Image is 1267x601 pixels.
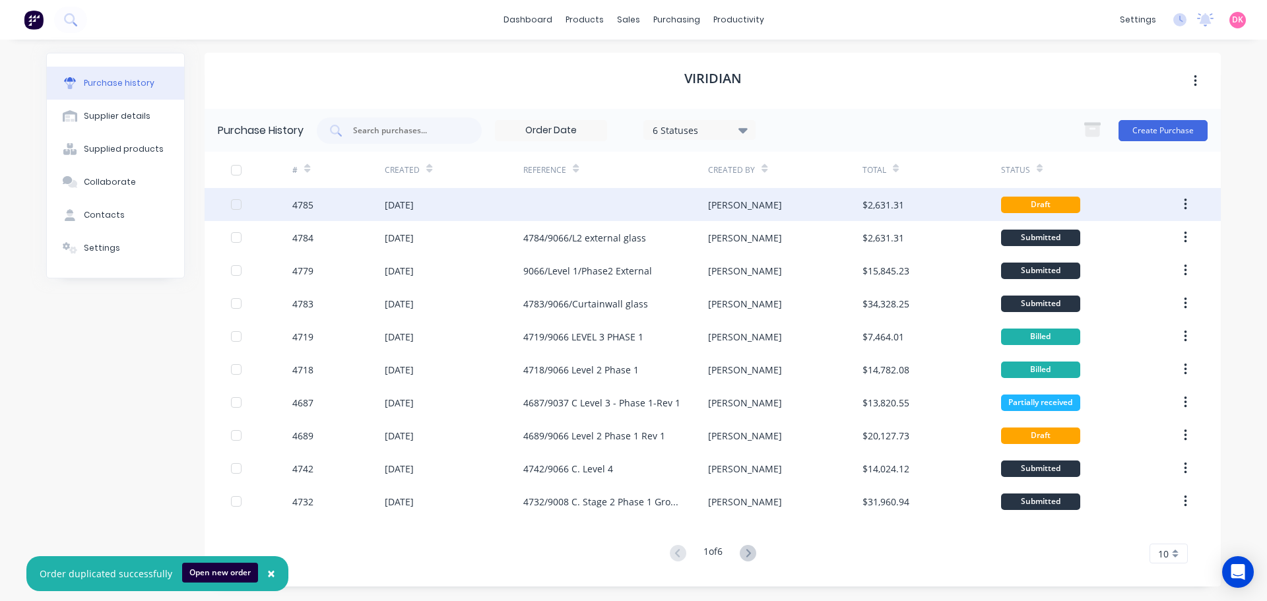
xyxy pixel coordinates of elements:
div: [PERSON_NAME] [708,231,782,245]
div: sales [610,10,647,30]
div: Billed [1001,362,1080,378]
span: 10 [1158,547,1169,561]
div: [DATE] [385,330,414,344]
button: Contacts [47,199,184,232]
div: [PERSON_NAME] [708,462,782,476]
button: Supplied products [47,133,184,166]
div: [PERSON_NAME] [708,429,782,443]
div: 1 of 6 [703,544,723,563]
div: products [559,10,610,30]
div: Draft [1001,197,1080,213]
div: Supplier details [84,110,150,122]
div: Created [385,164,420,176]
div: Purchase History [218,123,304,139]
div: [PERSON_NAME] [708,495,782,509]
div: $13,820.55 [862,396,909,410]
div: 4785 [292,198,313,212]
div: Billed [1001,329,1080,345]
div: 4687 [292,396,313,410]
div: [DATE] [385,429,414,443]
div: purchasing [647,10,707,30]
div: 4718 [292,363,313,377]
div: 4718/9066 Level 2 Phase 1 [523,363,639,377]
div: settings [1113,10,1163,30]
div: 4742/9066 C. Level 4 [523,462,613,476]
div: Contacts [84,209,125,221]
div: 4732/9008 C. Stage 2 Phase 1 Ground Floor Windows [523,495,682,509]
div: $2,631.31 [862,231,904,245]
div: Submitted [1001,263,1080,279]
div: 4689 [292,429,313,443]
div: 4732 [292,495,313,509]
div: Settings [84,242,120,254]
button: Close [254,558,288,590]
div: 4783 [292,297,313,311]
div: [DATE] [385,264,414,278]
div: Partially received [1001,395,1080,411]
button: Create Purchase [1119,120,1208,141]
div: Status [1001,164,1030,176]
div: 4784 [292,231,313,245]
div: $14,024.12 [862,462,909,476]
div: Open Intercom Messenger [1222,556,1254,588]
div: Submitted [1001,230,1080,246]
div: [PERSON_NAME] [708,363,782,377]
div: $2,631.31 [862,198,904,212]
div: $34,328.25 [862,297,909,311]
div: [DATE] [385,363,414,377]
a: dashboard [497,10,559,30]
div: Submitted [1001,296,1080,312]
div: $14,782.08 [862,363,909,377]
button: Settings [47,232,184,265]
div: Submitted [1001,460,1080,477]
div: 6 Statuses [653,123,747,137]
div: [PERSON_NAME] [708,264,782,278]
img: Factory [24,10,44,30]
input: Order Date [496,121,606,141]
div: Draft [1001,427,1080,444]
div: $31,960.94 [862,495,909,509]
button: Open new order [182,563,258,583]
div: $20,127.73 [862,429,909,443]
div: 4779 [292,264,313,278]
div: $15,845.23 [862,264,909,278]
div: [DATE] [385,297,414,311]
div: [PERSON_NAME] [708,330,782,344]
div: Collaborate [84,176,136,188]
div: [DATE] [385,462,414,476]
div: 4719/9066 LEVEL 3 PHASE 1 [523,330,643,344]
div: Reference [523,164,566,176]
div: productivity [707,10,771,30]
div: Submitted [1001,493,1080,510]
div: 9066/Level 1/Phase2 External [523,264,652,278]
div: [PERSON_NAME] [708,198,782,212]
div: [DATE] [385,396,414,410]
button: Supplier details [47,100,184,133]
h1: Viridian [684,71,742,86]
div: Order duplicated successfully [40,567,172,581]
span: × [267,564,275,583]
div: Purchase history [84,77,154,89]
div: [DATE] [385,495,414,509]
div: [DATE] [385,198,414,212]
div: $7,464.01 [862,330,904,344]
div: Created By [708,164,755,176]
div: 4719 [292,330,313,344]
div: [DATE] [385,231,414,245]
span: DK [1232,14,1243,26]
div: 4689/9066 Level 2 Phase 1 Rev 1 [523,429,665,443]
div: Total [862,164,886,176]
input: Search purchases... [352,124,461,137]
div: 4742 [292,462,313,476]
div: Supplied products [84,143,164,155]
div: [PERSON_NAME] [708,297,782,311]
button: Purchase history [47,67,184,100]
div: 4687/9037 C Level 3 - Phase 1-Rev 1 [523,396,680,410]
div: 4783/9066/Curtainwall glass [523,297,648,311]
div: 4784/9066/L2 external glass [523,231,646,245]
div: # [292,164,298,176]
button: Collaborate [47,166,184,199]
div: [PERSON_NAME] [708,396,782,410]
